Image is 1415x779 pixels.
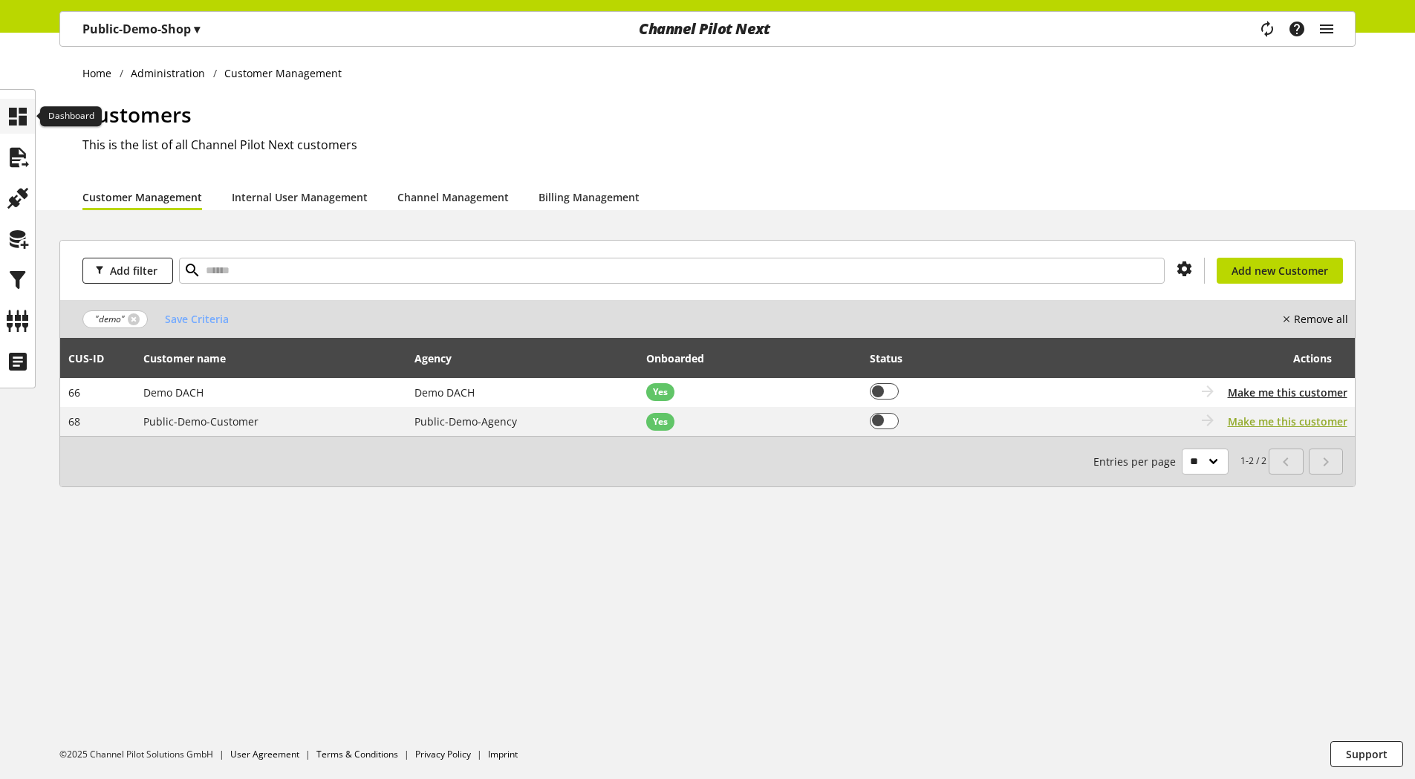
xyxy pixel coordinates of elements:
span: Public-Demo-Agency [414,414,517,428]
a: User Agreement [230,748,299,760]
div: Actions [1044,343,1332,373]
span: Save Criteria [165,311,229,327]
small: 1-2 / 2 [1093,449,1266,475]
li: ©2025 Channel Pilot Solutions GmbH [59,748,230,761]
a: Add new Customer [1217,258,1343,284]
div: Agency [414,351,466,366]
a: Terms & Conditions [316,748,398,760]
div: CUS-⁠ID [68,351,119,366]
button: Save Criteria [154,306,240,332]
span: Entries per page [1093,454,1182,469]
button: Support [1330,741,1403,767]
span: Public-Demo-Customer [143,414,258,428]
button: Make me this customer [1228,385,1347,400]
span: 66 [68,385,80,400]
span: ▾ [194,21,200,37]
div: Dashboard [40,106,102,127]
p: Public-Demo-Shop [82,20,200,38]
span: 68 [68,414,80,428]
span: Customers [82,100,192,128]
span: Add new Customer [1232,263,1328,278]
span: Yes [653,385,668,399]
span: Demo DACH [143,385,204,400]
span: Support [1346,746,1388,762]
a: Administration [123,65,213,81]
span: Yes [653,415,668,428]
a: Internal User Management [232,189,368,205]
a: Privacy Policy [415,748,471,760]
div: Customer name [143,351,241,366]
button: Add filter [82,258,173,284]
a: Home [82,65,120,81]
div: Onboarded [646,351,719,366]
span: Demo DACH [414,385,475,400]
nav: main navigation [59,11,1356,47]
span: Add filter [110,263,157,278]
button: Make me this customer [1228,414,1347,429]
a: Channel Management [397,189,509,205]
nobr: Remove all [1294,311,1348,327]
a: Customer Management [82,189,202,205]
span: "demo" [95,313,125,326]
a: Billing Management [539,189,640,205]
div: Status [870,351,917,366]
h2: This is the list of all Channel Pilot Next customers [82,136,1356,154]
a: Imprint [488,748,518,760]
